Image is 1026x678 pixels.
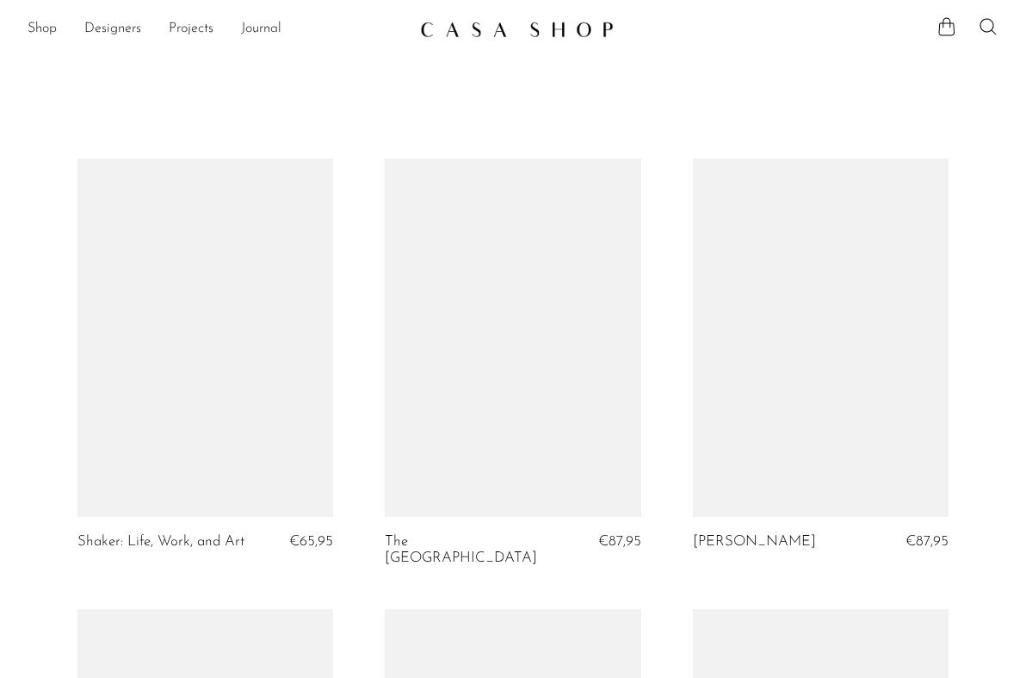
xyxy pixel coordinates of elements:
[598,534,641,549] span: €87,95
[289,534,333,549] span: €65,95
[84,18,141,40] a: Designers
[905,534,949,549] span: €87,95
[28,15,406,44] ul: NEW HEADER MENU
[385,534,553,566] a: The [GEOGRAPHIC_DATA]
[241,18,281,40] a: Journal
[693,534,816,550] a: [PERSON_NAME]
[169,18,213,40] a: Projects
[28,15,406,44] nav: Desktop navigation
[28,18,57,40] a: Shop
[77,534,244,550] a: Shaker: Life, Work, and Art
